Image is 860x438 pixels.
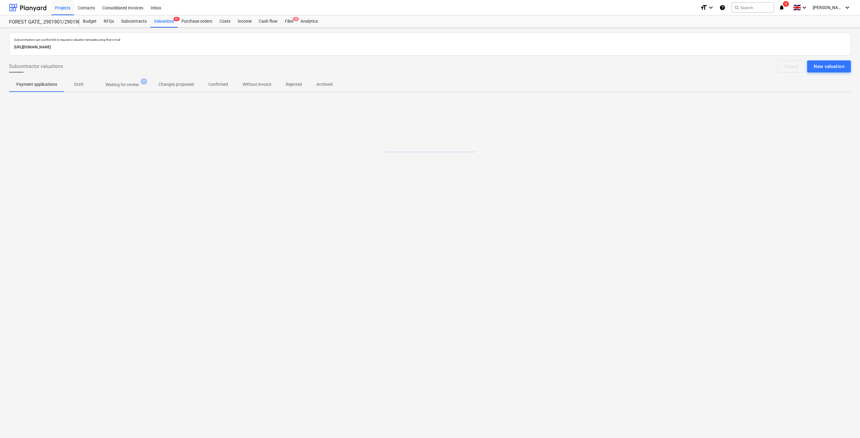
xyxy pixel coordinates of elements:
[141,79,147,85] span: 11
[297,15,321,27] a: Analytics
[9,63,63,70] span: Subcontractor valuations
[208,81,228,88] p: Confirmed
[734,5,739,10] span: search
[14,44,846,50] p: [URL][DOMAIN_NAME]
[844,4,851,11] i: keyboard_arrow_down
[100,15,118,27] a: RFQs
[174,17,180,21] span: 9+
[150,15,178,27] a: Valuations9+
[106,82,139,88] p: Waiting for review
[814,63,844,70] div: New valuation
[255,15,281,27] a: Cash flow
[783,1,789,7] span: 1
[731,2,774,13] button: Search
[16,81,57,88] p: Payment applications
[216,15,234,27] a: Costs
[234,15,255,27] a: Income
[158,81,194,88] p: Changes proposed
[118,15,150,27] a: Subcontracts
[707,4,715,11] i: keyboard_arrow_down
[72,81,86,88] p: Draft
[14,38,846,42] p: Subcontractors can use this link to request a valuation template using their e-mail
[281,15,297,27] a: Files3
[79,15,100,27] a: Budget
[801,4,808,11] i: keyboard_arrow_down
[316,81,333,88] p: Archived
[150,15,178,27] div: Valuations
[243,81,271,88] p: Without invoice
[807,60,851,72] button: New valuation
[281,15,297,27] div: Files
[9,19,72,25] div: FOREST GATE_ 2901901/2901902/2901903
[700,4,707,11] i: format_size
[719,4,725,11] i: Knowledge base
[178,15,216,27] a: Purchase orders
[830,409,860,438] iframe: Chat Widget
[286,81,302,88] p: Rejected
[779,4,785,11] i: notifications
[813,5,843,10] span: [PERSON_NAME]
[293,17,299,21] span: 3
